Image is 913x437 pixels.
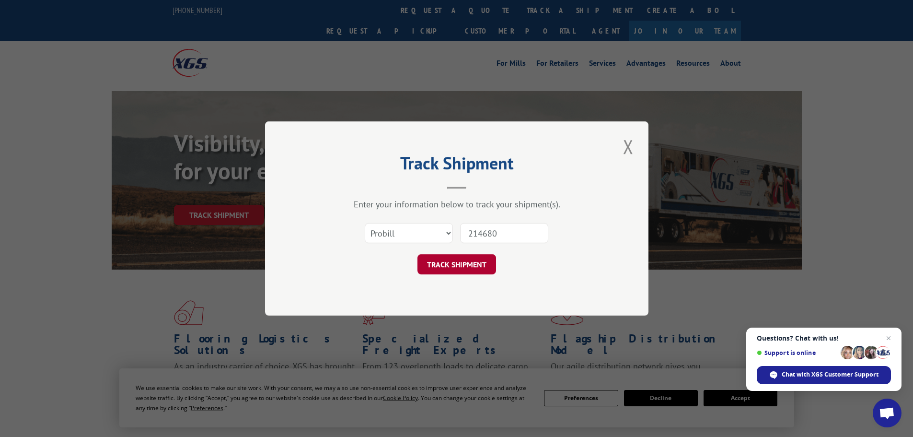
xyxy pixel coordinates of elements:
[757,366,891,384] span: Chat with XGS Customer Support
[757,334,891,342] span: Questions? Chat with us!
[620,133,636,160] button: Close modal
[313,156,601,175] h2: Track Shipment
[873,399,901,427] a: Open chat
[313,199,601,210] div: Enter your information below to track your shipment(s).
[782,370,878,379] span: Chat with XGS Customer Support
[757,349,837,356] span: Support is online
[460,223,548,243] input: Number(s)
[417,254,496,274] button: TRACK SHIPMENT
